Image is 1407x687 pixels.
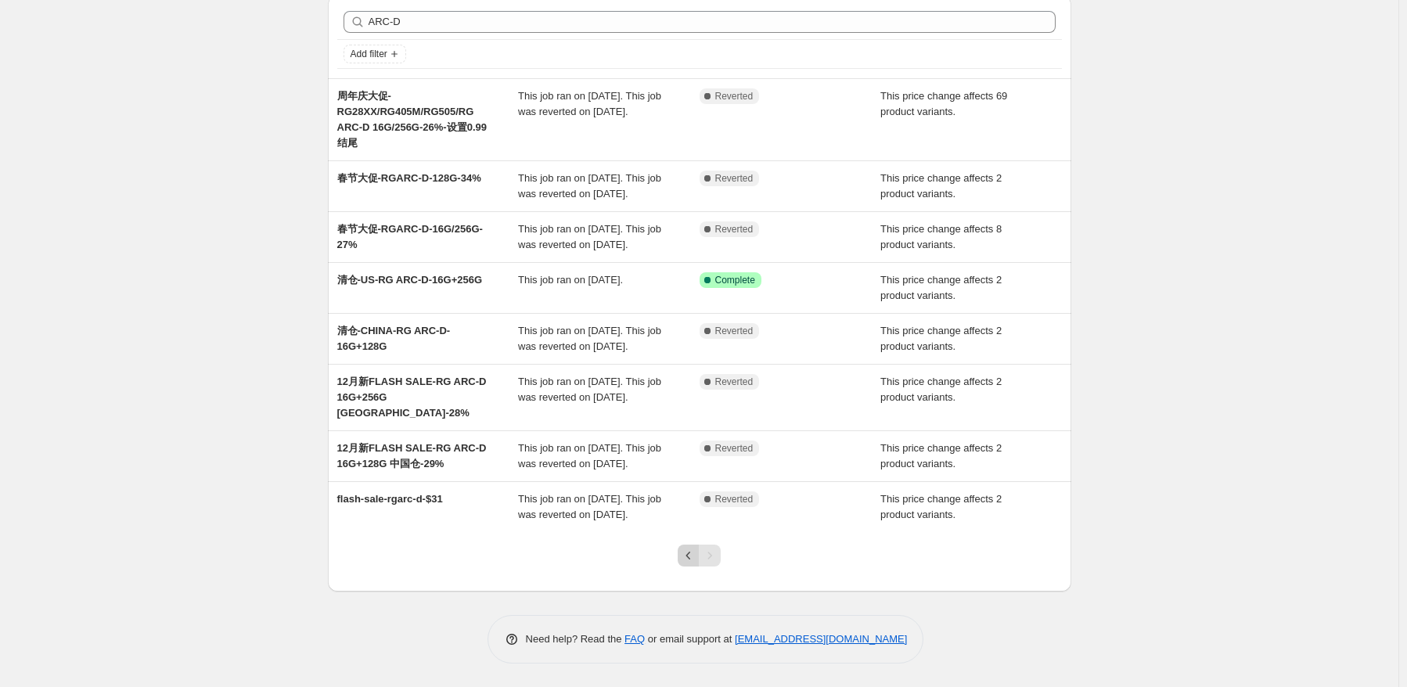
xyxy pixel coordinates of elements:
[880,90,1007,117] span: This price change affects 69 product variants.
[715,442,754,455] span: Reverted
[518,325,661,352] span: This job ran on [DATE]. This job was reverted on [DATE].
[880,325,1002,352] span: This price change affects 2 product variants.
[645,633,735,645] span: or email support at
[880,442,1002,469] span: This price change affects 2 product variants.
[337,442,487,469] span: 12月新FLASH SALE-RG ARC-D 16G+128G 中国仓-29%
[344,45,406,63] button: Add filter
[337,376,487,419] span: 12月新FLASH SALE-RG ARC-D 16G+256G [GEOGRAPHIC_DATA]-28%
[880,223,1002,250] span: This price change affects 8 product variants.
[880,172,1002,200] span: This price change affects 2 product variants.
[715,172,754,185] span: Reverted
[880,274,1002,301] span: This price change affects 2 product variants.
[715,376,754,388] span: Reverted
[715,223,754,236] span: Reverted
[337,223,483,250] span: 春节大促-RGARC-D-16G/256G-27%
[337,325,451,352] span: 清仓-CHINA-RG ARC-D-16G+128G
[518,493,661,520] span: This job ran on [DATE]. This job was reverted on [DATE].
[624,633,645,645] a: FAQ
[337,493,443,505] span: flash-sale-rgarc-d-$31
[518,274,623,286] span: This job ran on [DATE].
[518,90,661,117] span: This job ran on [DATE]. This job was reverted on [DATE].
[518,223,661,250] span: This job ran on [DATE]. This job was reverted on [DATE].
[880,493,1002,520] span: This price change affects 2 product variants.
[715,493,754,505] span: Reverted
[715,90,754,103] span: Reverted
[735,633,907,645] a: [EMAIL_ADDRESS][DOMAIN_NAME]
[715,325,754,337] span: Reverted
[351,48,387,60] span: Add filter
[518,376,661,403] span: This job ran on [DATE]. This job was reverted on [DATE].
[518,442,661,469] span: This job ran on [DATE]. This job was reverted on [DATE].
[337,90,487,149] span: 周年庆大促-RG28XX/RG405M/RG505/RG ARC-D 16G/256G-26%-设置0.99结尾
[518,172,661,200] span: This job ran on [DATE]. This job was reverted on [DATE].
[337,172,481,184] span: 春节大促-RGARC-D-128G-34%
[526,633,625,645] span: Need help? Read the
[337,274,483,286] span: 清仓-US-RG ARC-D-16G+256G
[678,545,700,567] button: Previous
[715,274,755,286] span: Complete
[880,376,1002,403] span: This price change affects 2 product variants.
[678,545,721,567] nav: Pagination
